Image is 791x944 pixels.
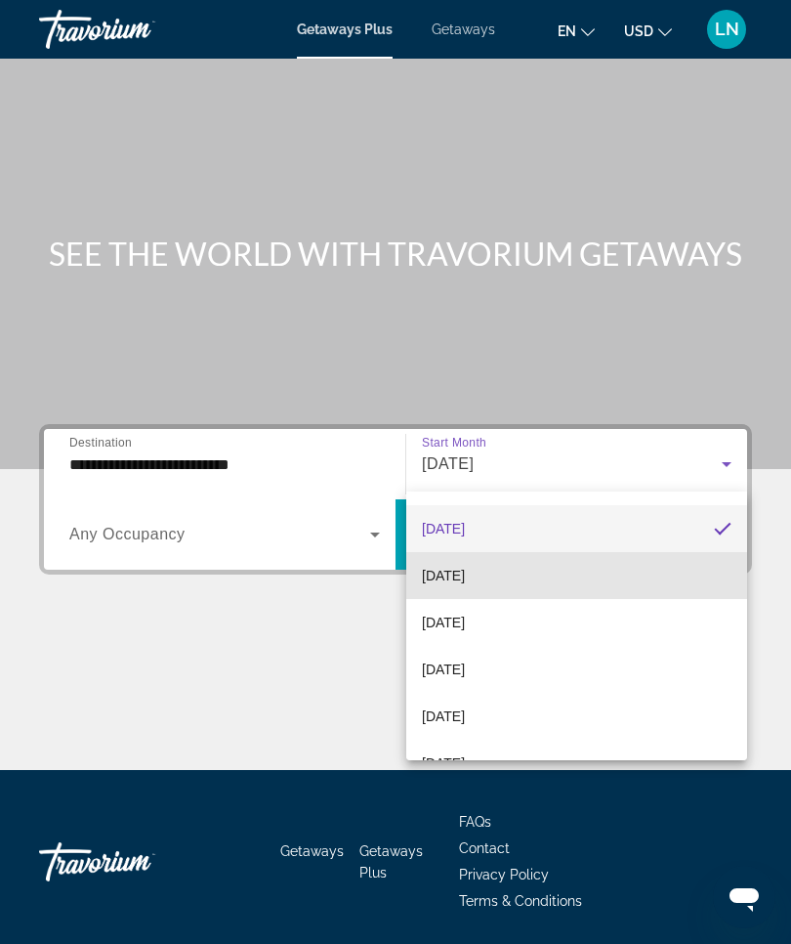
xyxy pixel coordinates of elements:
span: [DATE] [422,751,465,775]
span: [DATE] [422,658,465,681]
span: [DATE] [422,517,465,540]
span: [DATE] [422,611,465,634]
span: [DATE] [422,705,465,728]
iframe: Button to launch messaging window [713,866,775,928]
span: [DATE] [422,564,465,587]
